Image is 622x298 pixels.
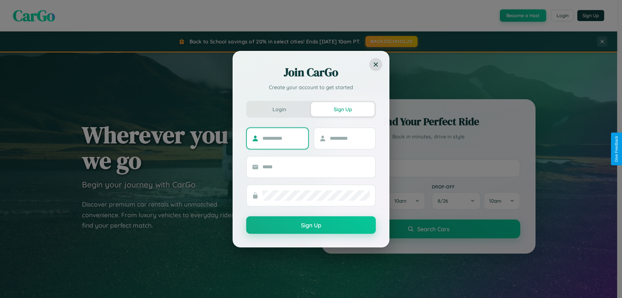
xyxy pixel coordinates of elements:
[311,102,374,116] button: Sign Up
[248,102,311,116] button: Login
[246,83,376,91] p: Create your account to get started
[614,136,619,162] div: Give Feedback
[246,216,376,234] button: Sign Up
[246,65,376,80] h2: Join CarGo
